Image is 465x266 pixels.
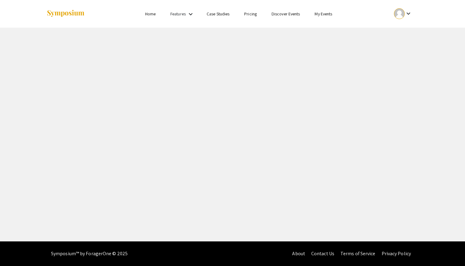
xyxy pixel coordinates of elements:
a: Terms of Service [340,250,376,257]
a: About [292,250,305,257]
a: Contact Us [311,250,334,257]
a: Home [145,11,156,17]
a: Privacy Policy [382,250,411,257]
mat-icon: Expand account dropdown [405,10,412,17]
button: Expand account dropdown [387,7,419,21]
a: Case Studies [207,11,229,17]
img: Symposium by ForagerOne [46,10,85,18]
a: Pricing [244,11,257,17]
a: Discover Events [272,11,300,17]
div: Symposium™ by ForagerOne © 2025 [51,241,128,266]
a: Features [170,11,186,17]
a: My Events [315,11,332,17]
mat-icon: Expand Features list [187,10,194,18]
